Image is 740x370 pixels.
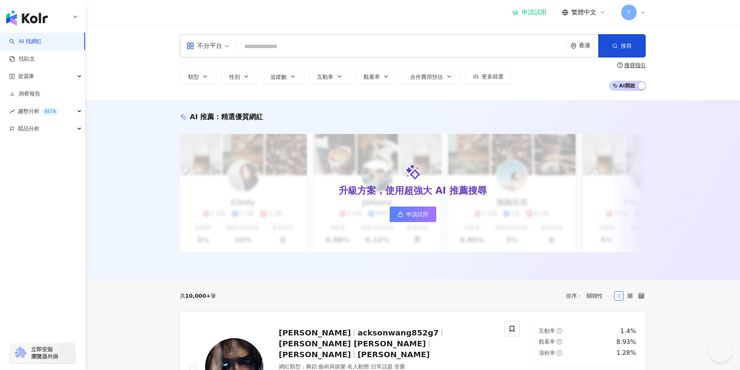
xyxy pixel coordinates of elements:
div: 1.4% [620,327,636,335]
span: question-circle [617,63,623,68]
span: appstore [186,42,194,50]
span: [PERSON_NAME] [357,350,430,359]
span: environment [571,43,576,49]
div: 香港 [579,42,598,49]
div: 不分平台 [186,40,222,52]
span: 搜尋 [621,43,632,49]
div: 8.93% [616,338,636,346]
span: · [346,363,347,370]
button: 性別 [221,69,258,84]
button: 觀看率 [355,69,397,84]
span: 立即安裝 瀏覽器外掛 [31,346,58,360]
div: 搜尋指引 [624,62,646,68]
button: 更多篩選 [465,69,512,84]
span: 舞蹈 [306,363,317,370]
span: 觀看率 [539,339,555,345]
span: 競品分析 [18,120,40,137]
span: acksonwang852g7 [357,328,439,337]
span: [PERSON_NAME] [PERSON_NAME] [279,339,426,348]
div: BETA [41,108,59,115]
span: [PERSON_NAME] [279,328,351,337]
span: 資源庫 [18,68,34,85]
span: 關聯性 [587,290,610,302]
img: logo [6,10,48,26]
a: chrome extension立即安裝 瀏覽器外掛 [10,342,75,363]
span: 性別 [229,74,240,80]
span: 漲粉率 [539,350,555,356]
span: 10,000+ [185,293,211,299]
span: T [627,8,630,17]
button: 追蹤數 [262,69,304,84]
button: 互動率 [309,69,351,84]
span: 名人動態 [347,363,369,370]
span: question-circle [557,339,562,344]
span: [PERSON_NAME] [279,350,351,359]
span: 精選優質網紅 [221,113,263,121]
button: 合作費用預估 [402,69,460,84]
span: 觀看率 [364,74,380,80]
div: 升級方案，使用超強大 AI 推薦搜尋 [339,184,486,198]
span: question-circle [557,350,562,356]
span: 互動率 [317,74,333,80]
div: 共 筆 [180,293,216,299]
span: 申請試用 [406,211,428,217]
a: 申請試用 [390,207,436,222]
span: 合作費用預估 [410,74,443,80]
span: 音樂 [394,363,405,370]
span: 追蹤數 [270,74,287,80]
div: AI 推薦 ： [190,112,263,122]
div: 排序： [566,290,614,302]
span: 類型 [188,74,199,80]
span: 更多篩選 [482,73,503,80]
a: 找貼文 [9,55,35,63]
span: rise [9,109,15,114]
span: 日常話題 [371,363,393,370]
span: 互動率 [539,328,555,334]
span: · [369,363,371,370]
span: · [317,363,319,370]
iframe: Help Scout Beacon - Open [709,339,732,362]
span: question-circle [557,328,562,334]
button: 搜尋 [598,34,646,57]
span: 藝術與娛樂 [319,363,346,370]
a: searchAI 找網紅 [9,38,42,45]
a: 申請試用 [512,9,547,16]
div: 1.28% [616,349,636,357]
img: chrome extension [12,347,28,359]
span: · [393,363,394,370]
span: 趨勢分析 [18,102,59,120]
a: 洞察報告 [9,90,40,98]
button: 類型 [180,69,216,84]
span: 繁體中文 [571,8,596,17]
